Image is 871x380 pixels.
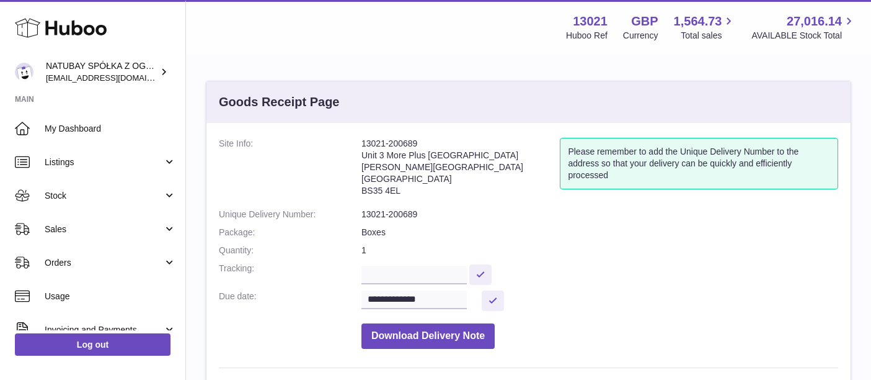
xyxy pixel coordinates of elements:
[681,30,736,42] span: Total sales
[15,333,170,356] a: Log out
[45,123,176,135] span: My Dashboard
[219,291,361,311] dt: Due date:
[787,13,842,30] span: 27,016.14
[45,324,163,336] span: Invoicing and Payments
[46,73,182,83] span: [EMAIL_ADDRESS][DOMAIN_NAME]
[631,13,658,30] strong: GBP
[361,245,838,256] dd: 1
[45,291,176,302] span: Usage
[219,138,361,202] dt: Site Info:
[674,13,722,30] span: 1,564.73
[45,156,163,168] span: Listings
[751,13,856,42] a: 27,016.14 AVAILABLE Stock Total
[219,263,361,284] dt: Tracking:
[361,138,560,202] address: 13021-200689 Unit 3 More Plus [GEOGRAPHIC_DATA] [PERSON_NAME][GEOGRAPHIC_DATA] [GEOGRAPHIC_DATA] ...
[573,13,608,30] strong: 13021
[674,13,736,42] a: 1,564.73 Total sales
[361,323,495,349] button: Download Delivery Note
[566,30,608,42] div: Huboo Ref
[219,245,361,256] dt: Quantity:
[219,94,340,111] h3: Goods Receipt Page
[45,190,163,202] span: Stock
[623,30,658,42] div: Currency
[45,224,163,235] span: Sales
[46,60,157,84] div: NATUBAY SPÓŁKA Z OGRANICZONĄ ODPOWIEDZIALNOŚCIĄ
[361,209,838,220] dd: 13021-200689
[45,257,163,269] span: Orders
[15,63,33,81] img: internalAdmin-13021@internal.huboo.com
[361,227,838,238] dd: Boxes
[219,209,361,220] dt: Unique Delivery Number:
[219,227,361,238] dt: Package:
[560,138,838,189] div: Please remember to add the Unique Delivery Number to the address so that your delivery can be qui...
[751,30,856,42] span: AVAILABLE Stock Total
